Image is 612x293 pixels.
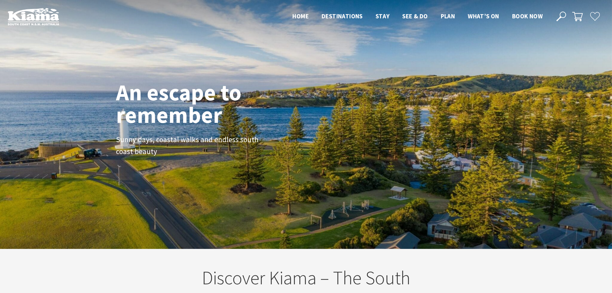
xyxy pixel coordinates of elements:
[116,81,293,126] h1: An escape to remember
[292,12,309,20] span: Home
[441,12,455,20] span: Plan
[468,12,499,20] span: What’s On
[402,12,428,20] span: See & Do
[286,11,549,22] nav: Main Menu
[116,134,261,158] p: Sunny days, coastal walks and endless south coast beauty
[512,12,543,20] span: Book now
[376,12,390,20] span: Stay
[322,12,363,20] span: Destinations
[8,8,59,25] img: Kiama Logo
